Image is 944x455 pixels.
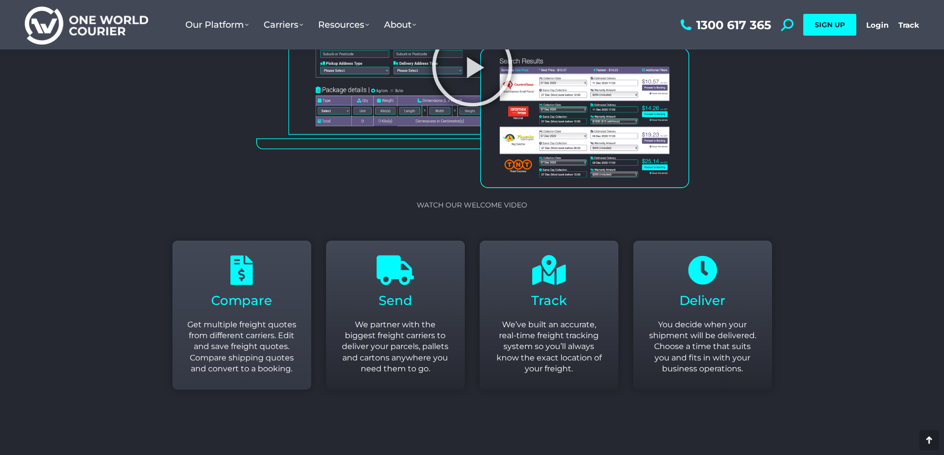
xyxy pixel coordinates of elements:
a: Our Platform [178,9,256,40]
img: One World Courier [25,5,148,45]
span: Our Platform [185,19,249,30]
a: 1300 617 365 [678,19,771,31]
span: Resources [318,19,369,30]
a: About [377,9,424,40]
span: Send [379,293,412,308]
span: Track [531,293,567,308]
p: We partner with the biggest freight carriers to deliver your parcels, pallets and cartons anywher... [341,319,450,375]
a: Carriers [256,9,311,40]
p: You decide when your shipment will be delivered. Choose a time that suits you and fits in with yo... [648,319,757,375]
a: Track [898,20,919,30]
span: About [384,19,416,30]
span: Carriers [264,19,303,30]
a: SIGN UP [803,14,856,36]
p: Watch our Welcome video [249,202,695,208]
span: SIGN UP [815,20,845,29]
a: Resources [311,9,377,40]
div: Play Video [430,24,514,108]
p: We’ve built an accurate, real-time freight tracking system so you’ll always know the exact locati... [495,319,604,375]
span: Compare [211,293,272,308]
p: Get multiple freight quotes from different carriers. Edit and save freight quotes. Compare shippi... [187,319,296,375]
span: Deliver [679,293,725,308]
a: Login [866,20,888,30]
